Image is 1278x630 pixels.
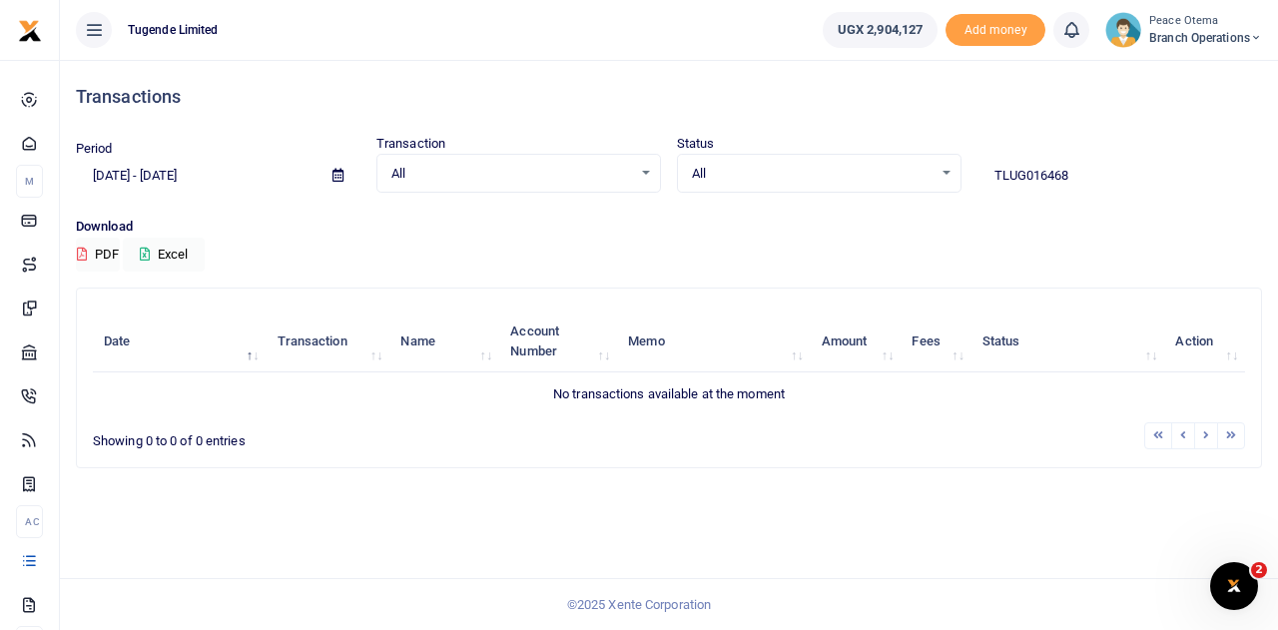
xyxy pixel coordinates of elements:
label: Transaction [376,134,445,154]
li: Toup your wallet [946,14,1045,47]
span: Add money [946,14,1045,47]
iframe: Intercom live chat [1210,562,1258,610]
a: profile-user Peace Otema Branch Operations [1105,12,1262,48]
button: Excel [123,238,205,272]
img: profile-user [1105,12,1141,48]
th: Date: activate to sort column descending [93,311,266,372]
span: 2 [1251,562,1267,578]
input: select period [76,159,317,193]
li: M [16,165,43,198]
th: Account Number: activate to sort column ascending [499,311,617,372]
button: PDF [76,238,120,272]
th: Action: activate to sort column ascending [1164,311,1245,372]
li: Ac [16,505,43,538]
label: Period [76,139,113,159]
th: Status: activate to sort column ascending [971,311,1165,372]
th: Name: activate to sort column ascending [389,311,499,372]
small: Peace Otema [1149,13,1262,30]
div: Showing 0 to 0 of 0 entries [93,420,565,451]
span: Branch Operations [1149,29,1262,47]
input: Search [977,159,1262,193]
li: Wallet ballance [815,12,946,48]
th: Amount: activate to sort column ascending [811,311,902,372]
span: All [692,164,933,184]
span: UGX 2,904,127 [838,20,923,40]
a: logo-small logo-large logo-large [18,22,42,37]
span: Tugende Limited [120,21,227,39]
label: Status [677,134,715,154]
p: Download [76,217,1262,238]
a: UGX 2,904,127 [823,12,938,48]
span: All [391,164,632,184]
h4: Transactions [76,86,1262,108]
a: Add money [946,21,1045,36]
th: Transaction: activate to sort column ascending [266,311,389,372]
td: No transactions available at the moment [93,372,1245,414]
th: Memo: activate to sort column ascending [617,311,811,372]
th: Fees: activate to sort column ascending [901,311,971,372]
img: logo-small [18,19,42,43]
